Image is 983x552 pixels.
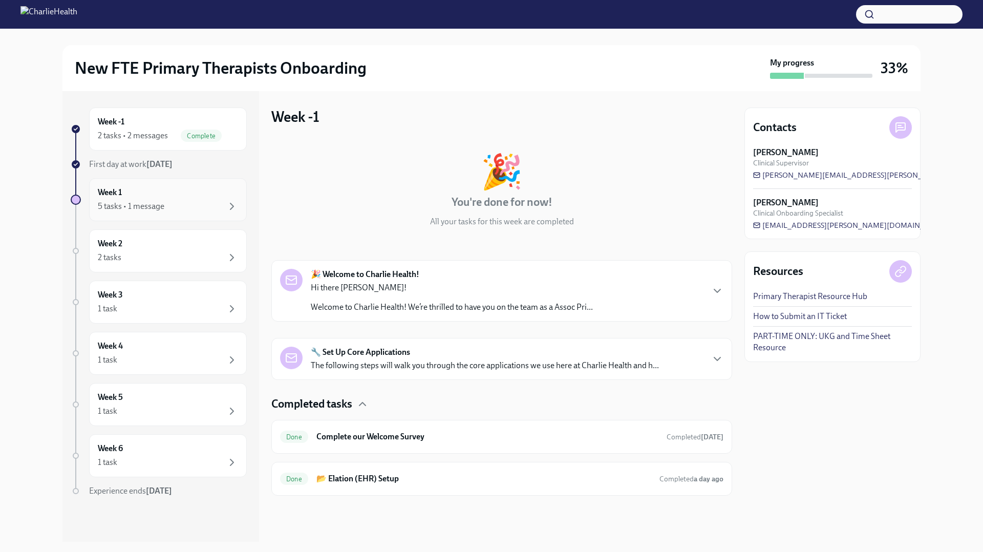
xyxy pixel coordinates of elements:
[701,433,723,441] strong: [DATE]
[667,433,723,441] span: Completed
[753,147,819,158] strong: [PERSON_NAME]
[753,208,843,218] span: Clinical Onboarding Specialist
[311,302,593,313] p: Welcome to Charlie Health! We’re thrilled to have you on the team as a Assoc Pri...
[71,281,247,324] a: Week 31 task
[430,216,574,227] p: All your tasks for this week are completed
[98,252,121,263] div: 2 tasks
[98,392,123,403] h6: Week 5
[659,475,723,483] span: Completed
[881,59,908,77] h3: 33%
[98,289,123,301] h6: Week 3
[667,432,723,442] span: September 19th, 2025 07:27
[181,132,222,140] span: Complete
[98,457,117,468] div: 1 task
[311,347,410,358] strong: 🔧 Set Up Core Applications
[694,475,723,483] strong: a day ago
[753,331,912,353] a: PART-TIME ONLY: UKG and Time Sheet Resource
[753,158,809,168] span: Clinical Supervisor
[75,58,367,78] h2: New FTE Primary Therapists Onboarding
[98,130,168,141] div: 2 tasks • 2 messages
[280,471,723,487] a: Done📂 Elation (EHR) SetupCompleteda day ago
[20,6,77,23] img: CharlieHealth
[98,187,122,198] h6: Week 1
[71,159,247,170] a: First day at work[DATE]
[311,360,659,371] p: The following steps will walk you through the core applications we use here at Charlie Health and...
[98,238,122,249] h6: Week 2
[98,201,164,212] div: 5 tasks • 1 message
[71,434,247,477] a: Week 61 task
[146,159,173,169] strong: [DATE]
[753,291,867,302] a: Primary Therapist Resource Hub
[753,197,819,208] strong: [PERSON_NAME]
[770,57,814,69] strong: My progress
[71,178,247,221] a: Week 15 tasks • 1 message
[481,155,523,188] div: 🎉
[311,282,593,293] p: Hi there [PERSON_NAME]!
[311,269,419,280] strong: 🎉 Welcome to Charlie Health!
[98,354,117,366] div: 1 task
[753,220,949,230] a: [EMAIL_ADDRESS][PERSON_NAME][DOMAIN_NAME]
[98,341,123,352] h6: Week 4
[753,311,847,322] a: How to Submit an IT Ticket
[89,159,173,169] span: First day at work
[71,229,247,272] a: Week 22 tasks
[753,264,803,279] h4: Resources
[280,429,723,445] a: DoneComplete our Welcome SurveyCompleted[DATE]
[316,473,651,484] h6: 📂 Elation (EHR) Setup
[271,396,732,412] div: Completed tasks
[271,396,352,412] h4: Completed tasks
[71,108,247,151] a: Week -12 tasks • 2 messagesComplete
[98,406,117,417] div: 1 task
[71,332,247,375] a: Week 41 task
[452,195,552,210] h4: You're done for now!
[280,433,308,441] span: Done
[146,486,172,496] strong: [DATE]
[71,383,247,426] a: Week 51 task
[98,303,117,314] div: 1 task
[753,120,797,135] h4: Contacts
[98,116,124,128] h6: Week -1
[98,443,123,454] h6: Week 6
[280,475,308,483] span: Done
[659,474,723,484] span: September 23rd, 2025 13:44
[316,431,658,442] h6: Complete our Welcome Survey
[271,108,319,126] h3: Week -1
[89,486,172,496] span: Experience ends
